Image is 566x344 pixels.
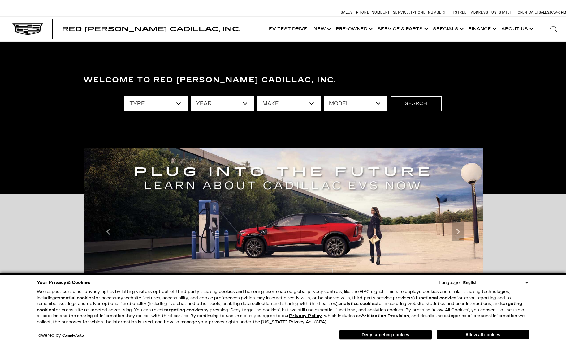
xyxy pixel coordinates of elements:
[124,96,188,111] select: Filter by type
[437,330,529,339] button: Allow all cookies
[338,301,377,306] strong: analytics cookies
[62,26,240,32] a: Red [PERSON_NAME] Cadillac, Inc.
[453,11,512,15] a: [STREET_ADDRESS][US_STATE]
[341,11,354,15] span: Sales:
[62,25,240,33] span: Red [PERSON_NAME] Cadillac, Inc.
[84,148,483,316] img: ev-blog-post-banners-correctedcorrected
[339,330,432,340] button: Deny targeting cookies
[257,96,321,111] select: Filter by make
[550,11,566,15] span: 9 AM-6 PM
[84,74,483,86] h3: Welcome to Red [PERSON_NAME] Cadillac, Inc.
[191,96,254,111] select: Filter by year
[37,278,90,287] span: Your Privacy & Cookies
[452,222,464,241] div: Next slide
[498,17,535,41] a: About Us
[102,222,114,241] div: Previous slide
[391,11,447,14] a: Service: [PHONE_NUMBER]
[62,334,84,338] a: ComplyAuto
[465,17,498,41] a: Finance
[35,333,84,338] div: Powered by
[374,17,430,41] a: Service & Parts
[361,313,409,318] strong: Arbitration Provision
[37,289,529,325] p: We respect consumer privacy rights by letting visitors opt out of third-party tracking cookies an...
[12,23,43,35] img: Cadillac Dark Logo with Cadillac White Text
[393,11,410,15] span: Service:
[539,11,550,15] span: Sales:
[164,307,203,312] strong: targeting cookies
[266,17,310,41] a: EV Test Drive
[430,17,465,41] a: Specials
[391,96,442,111] button: Search
[411,11,446,15] span: [PHONE_NUMBER]
[324,96,387,111] select: Filter by model
[416,295,456,300] strong: functional cookies
[55,295,94,300] strong: essential cookies
[439,281,460,285] div: Language:
[289,313,322,318] a: Privacy Policy
[37,301,522,312] strong: targeting cookies
[310,17,333,41] a: New
[518,11,538,15] span: Open [DATE]
[355,11,389,15] span: [PHONE_NUMBER]
[462,280,529,286] select: Language Select
[341,11,391,14] a: Sales: [PHONE_NUMBER]
[333,17,374,41] a: Pre-Owned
